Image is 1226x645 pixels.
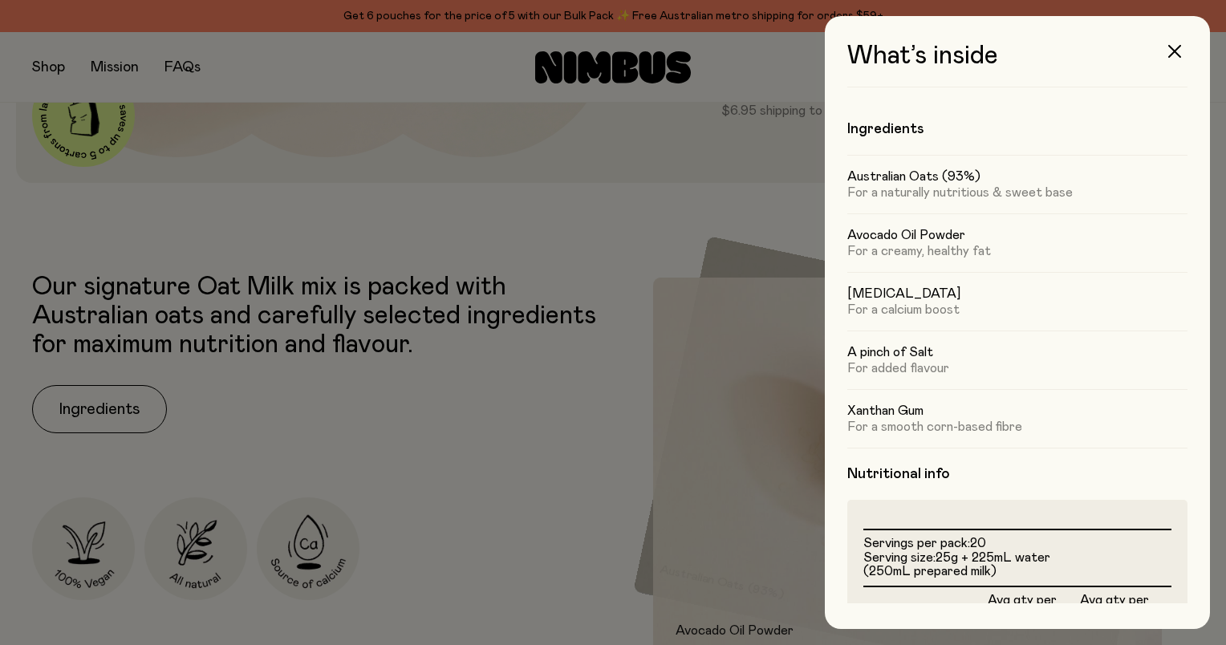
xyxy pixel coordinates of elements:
[847,403,1187,419] h5: Xanthan Gum
[1079,586,1171,643] th: Avg qty per 100mL Prepared Milk
[847,419,1187,435] p: For a smooth corn-based fibre
[847,42,1187,87] h3: What’s inside
[987,586,1079,643] th: Avg qty per serving
[863,551,1050,578] span: 25g + 225mL water (250mL prepared milk)
[847,120,1187,139] h4: Ingredients
[847,185,1187,201] p: For a naturally nutritious & sweet base
[847,286,1187,302] h5: [MEDICAL_DATA]
[847,243,1187,259] p: For a creamy, healthy fat
[847,168,1187,185] h5: Australian Oats (93%)
[847,464,1187,484] h4: Nutritional info
[970,537,986,550] span: 20
[847,227,1187,243] h5: Avocado Oil Powder
[847,360,1187,376] p: For added flavour
[847,302,1187,318] p: For a calcium boost
[863,537,1171,551] li: Servings per pack:
[863,551,1171,579] li: Serving size:
[847,344,1187,360] h5: A pinch of Salt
